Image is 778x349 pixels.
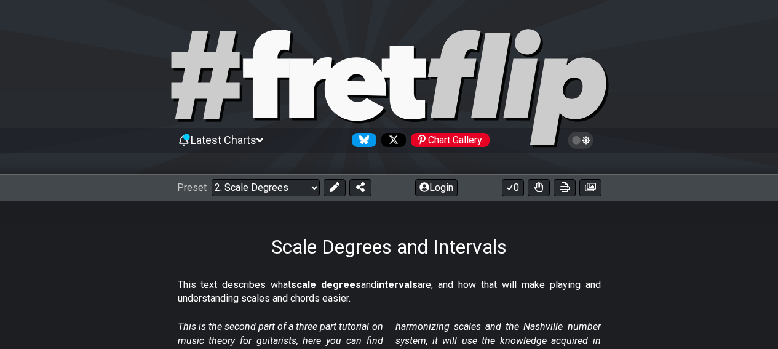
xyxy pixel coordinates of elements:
a: Follow #fretflip at Bluesky [347,133,376,147]
button: Edit Preset [324,179,346,196]
h1: Scale Degrees and Intervals [271,235,507,259]
p: This text describes what and are, and how that will make playing and understanding scales and cho... [178,278,601,306]
button: Login [415,179,458,196]
button: Print [554,179,576,196]
button: 0 [502,179,524,196]
button: Share Preset [349,179,371,196]
select: Preset [212,179,320,196]
button: Toggle Dexterity for all fretkits [528,179,550,196]
button: Create image [579,179,601,196]
a: Follow #fretflip at X [376,133,406,147]
a: #fretflip at Pinterest [406,133,490,147]
span: Toggle light / dark theme [574,135,588,146]
span: Preset [177,182,207,193]
span: Latest Charts [191,134,256,146]
strong: scale degrees [291,279,361,291]
div: Chart Gallery [411,133,490,147]
strong: intervals [376,279,418,291]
